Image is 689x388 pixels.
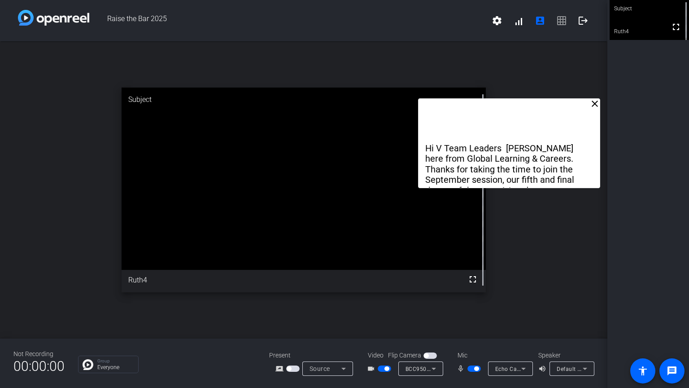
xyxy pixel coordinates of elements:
p: Group [97,359,134,363]
mat-icon: account_box [535,15,545,26]
mat-icon: logout [578,15,589,26]
span: BCC950 ConferenceCam (046d:0837) [406,365,504,372]
div: Mic [449,351,538,360]
span: 00:00:00 [13,355,65,377]
span: Raise the Bar 2025 [89,10,486,31]
img: white-gradient.svg [18,10,89,26]
mat-icon: volume_up [538,363,549,374]
span: Flip Camera [388,351,421,360]
span: Source [310,365,330,372]
div: Not Recording [13,349,65,359]
mat-icon: settings [492,15,502,26]
mat-icon: mic_none [457,363,467,374]
div: Speaker [538,351,592,360]
div: Present [269,351,359,360]
mat-icon: fullscreen [467,274,478,285]
mat-icon: screen_share_outline [275,363,286,374]
div: Subject [122,88,486,112]
span: Video [368,351,384,360]
img: Chat Icon [83,359,93,370]
mat-icon: videocam_outline [367,363,378,374]
mat-icon: accessibility [637,366,648,376]
p: Hi V Team Leaders [PERSON_NAME] here from Global Learning & Careers. Thanks for taking the time t... [425,143,593,206]
span: Echo Cancelling Speakerphone (BCC950 ConferenceCam) (046d:0838) [495,365,681,372]
mat-icon: message [667,366,677,376]
p: Everyone [97,365,134,370]
mat-icon: close [589,98,600,109]
button: signal_cellular_alt [508,10,529,31]
mat-icon: fullscreen [671,22,681,32]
